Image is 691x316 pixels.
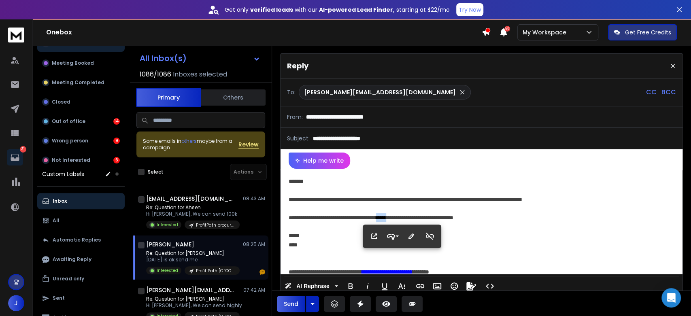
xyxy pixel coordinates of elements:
p: 08:43 AM [243,195,265,202]
button: Not Interested6 [37,152,125,168]
p: To: [287,88,296,96]
button: Awaiting Reply [37,251,125,267]
p: Hi [PERSON_NAME], We can send 100k [146,211,240,217]
p: Closed [52,99,70,105]
button: Closed [37,94,125,110]
p: Out of office [52,118,85,125]
p: Meeting Completed [52,79,104,86]
p: Sent [53,295,65,301]
p: Hi [PERSON_NAME], We can send highly [146,302,242,309]
strong: verified leads [250,6,293,14]
button: J [8,295,24,311]
button: Code View [482,278,498,294]
h3: Inboxes selected [173,70,227,79]
p: 31 [20,146,26,153]
p: Reply [287,60,308,72]
div: 6 [113,157,120,163]
label: Select [148,169,164,175]
button: Get Free Credits [608,24,677,40]
button: Try Now [456,3,483,16]
button: Automatic Replies [37,232,125,248]
p: Re: Question for [PERSON_NAME] [146,250,240,257]
span: others [181,138,197,144]
button: All [37,212,125,229]
button: Help me write [289,153,350,169]
p: [PERSON_NAME][EMAIL_ADDRESS][DOMAIN_NAME] [304,88,456,96]
button: Emoticons [446,278,462,294]
h1: [EMAIL_ADDRESS][DOMAIN_NAME] [146,195,235,203]
h1: Onebox [46,28,482,37]
div: 14 [113,118,120,125]
button: Wrong person9 [37,133,125,149]
button: Others [201,89,266,106]
img: logo [8,28,24,42]
button: Unread only [37,271,125,287]
button: Unlink [422,228,438,244]
p: Meeting Booked [52,60,94,66]
p: CC [646,87,657,97]
p: [DATE] is ok send me [146,257,240,263]
button: Signature [464,278,479,294]
p: Try Now [459,6,481,14]
p: Subject: [287,134,310,142]
p: 08:25 AM [243,241,265,248]
button: Inbox [37,193,125,209]
h3: Custom Labels [42,170,84,178]
p: ProfitPath procurement consulting WORLDWIDE---Rerun [196,222,235,228]
p: Wrong person [52,138,88,144]
button: Open Link [366,228,382,244]
div: 9 [113,138,120,144]
p: Not Interested [52,157,90,163]
p: Automatic Replies [53,237,101,243]
button: Sent [37,290,125,306]
p: 07:42 AM [243,287,265,293]
p: Unread only [53,276,84,282]
p: Interested [157,222,178,228]
span: 1086 / 1086 [140,70,171,79]
p: My Workspace [523,28,570,36]
button: Meeting Booked [37,55,125,71]
h1: [PERSON_NAME] [146,240,194,248]
p: Get only with our starting at $22/mo [225,6,450,14]
p: All [53,217,60,224]
button: Insert Image (Ctrl+P) [429,278,445,294]
a: 31 [7,149,23,165]
p: Interested [157,267,178,274]
p: BCC [661,87,676,97]
button: Edit Link [404,228,419,244]
button: Italic (Ctrl+I) [360,278,375,294]
div: Open Intercom Messenger [661,288,681,308]
p: Re: Question for [PERSON_NAME] [146,296,242,302]
button: Meeting Completed [37,74,125,91]
button: Underline (Ctrl+U) [377,278,392,294]
p: From: [287,113,303,121]
span: 50 [504,26,510,32]
div: Some emails in maybe from a campaign [143,138,238,151]
p: Profit Path [GEOGRAPHIC_DATA],[GEOGRAPHIC_DATA],[GEOGRAPHIC_DATA] C-suite Founder Real Estate(Err... [196,268,235,274]
button: AI Rephrase [283,278,340,294]
p: Re: Question for Ahsen [146,204,240,211]
h1: All Inbox(s) [140,54,187,62]
h1: [PERSON_NAME][EMAIL_ADDRESS][DOMAIN_NAME] [146,286,235,294]
p: Inbox [53,198,67,204]
button: Review [238,140,259,148]
button: Style [385,228,400,244]
span: AI Rephrase [295,283,331,290]
button: Primary [136,88,201,107]
p: Get Free Credits [625,28,671,36]
button: All Inbox(s) [133,50,267,66]
strong: AI-powered Lead Finder, [319,6,395,14]
button: Out of office14 [37,113,125,129]
button: Send [277,296,305,312]
button: Bold (Ctrl+B) [343,278,358,294]
p: Awaiting Reply [53,256,91,263]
